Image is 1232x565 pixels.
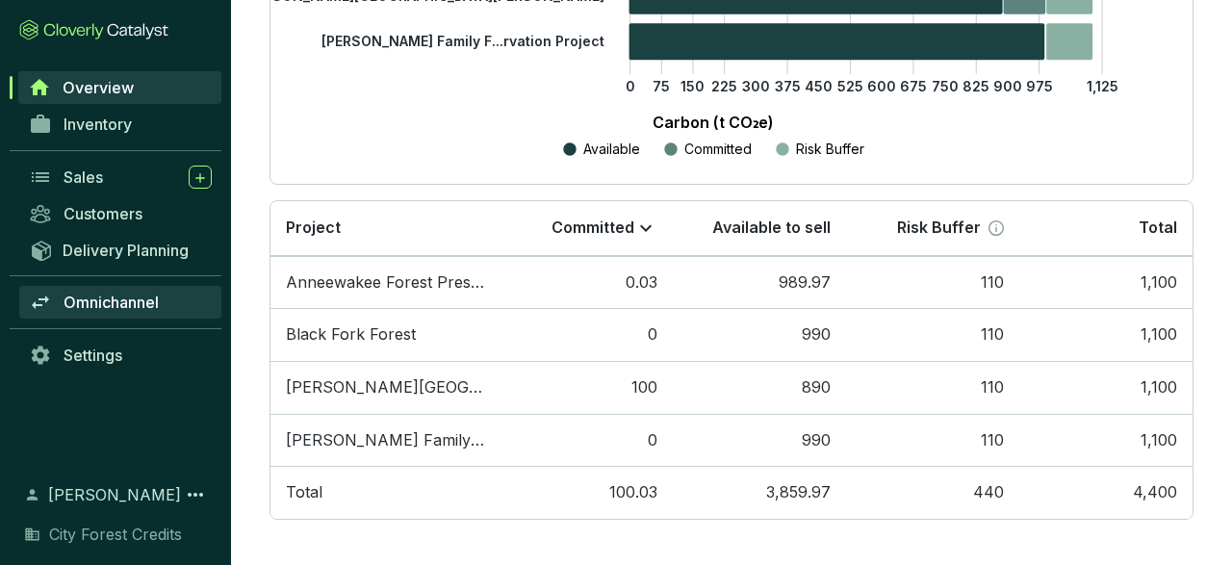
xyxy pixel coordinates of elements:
td: 0 [500,414,673,467]
td: 110 [846,308,1019,361]
td: 990 [673,308,846,361]
p: Risk Buffer [796,140,864,159]
span: Customers [64,204,142,223]
tspan: 375 [775,78,801,94]
tspan: 525 [837,78,863,94]
th: Total [1019,201,1193,256]
a: Overview [18,71,221,104]
td: Thompson Road Oak Woods [270,361,500,414]
p: Risk Buffer [897,218,981,239]
a: Settings [19,339,221,372]
td: Anneewakee Forest Preserve [270,256,500,309]
p: Available [583,140,640,159]
tspan: 0 [626,78,635,94]
span: Delivery Planning [63,241,189,260]
tspan: 1,125 [1087,78,1118,94]
span: Omnichannel [64,293,159,312]
tspan: [PERSON_NAME] Family F...rvation Project [321,33,604,49]
td: 0 [500,308,673,361]
a: Omnichannel [19,286,221,319]
span: Settings [64,346,122,365]
a: Customers [19,197,221,230]
td: 1,100 [1019,361,1193,414]
tspan: 300 [742,78,770,94]
td: 890 [673,361,846,414]
td: Total [270,466,500,519]
span: Inventory [64,115,132,134]
tspan: 225 [711,78,737,94]
th: Available to sell [673,201,846,256]
td: Wilson Family Forest Preservation Project [270,414,500,467]
td: 1,100 [1019,256,1193,309]
th: Project [270,201,500,256]
td: 100.03 [500,466,673,519]
p: Carbon (t CO₂e) [322,111,1103,134]
td: 1,100 [1019,414,1193,467]
span: Overview [63,78,134,97]
td: 989.97 [673,256,846,309]
tspan: 675 [900,78,927,94]
tspan: 750 [932,78,959,94]
tspan: 975 [1026,78,1053,94]
a: Delivery Planning [19,234,221,266]
td: 110 [846,361,1019,414]
td: 110 [846,414,1019,467]
td: Black Fork Forest [270,308,500,361]
span: Sales [64,167,103,187]
p: Committed [552,218,634,239]
td: 990 [673,414,846,467]
tspan: 450 [805,78,833,94]
tspan: 75 [653,78,670,94]
tspan: 600 [867,78,896,94]
td: 440 [846,466,1019,519]
tspan: 150 [680,78,705,94]
span: City Forest Credits [49,523,182,546]
td: 4,400 [1019,466,1193,519]
td: 110 [846,256,1019,309]
a: Sales [19,161,221,193]
tspan: 900 [993,78,1022,94]
td: 0.03 [500,256,673,309]
tspan: 825 [962,78,989,94]
span: [PERSON_NAME] [48,483,181,506]
p: Committed [684,140,752,159]
td: 3,859.97 [673,466,846,519]
td: 100 [500,361,673,414]
td: 1,100 [1019,308,1193,361]
a: Inventory [19,108,221,141]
